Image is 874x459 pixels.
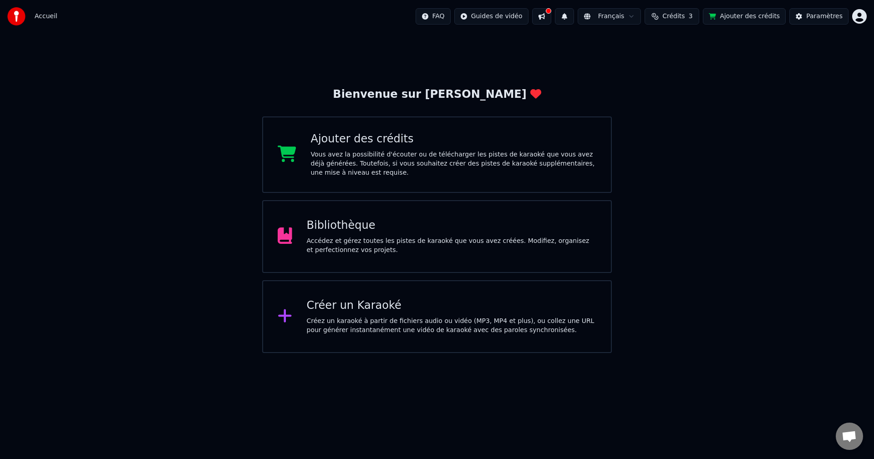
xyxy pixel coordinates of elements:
[416,8,451,25] button: FAQ
[307,298,597,313] div: Créer un Karaoké
[311,132,597,146] div: Ajouter des crédits
[311,150,597,177] div: Vous avez la possibilité d'écouter ou de télécharger les pistes de karaoké que vous avez déjà gén...
[645,8,699,25] button: Crédits3
[35,12,57,21] nav: breadcrumb
[307,317,597,335] div: Créez un karaoké à partir de fichiers audio ou vidéo (MP3, MP4 et plus), ou collez une URL pour g...
[662,12,685,21] span: Crédits
[307,218,597,233] div: Bibliothèque
[703,8,786,25] button: Ajouter des crédits
[454,8,528,25] button: Guides de vidéo
[806,12,843,21] div: Paramètres
[689,12,693,21] span: 3
[35,12,57,21] span: Accueil
[7,7,25,25] img: youka
[836,423,863,450] div: Ouvrir le chat
[333,87,541,102] div: Bienvenue sur [PERSON_NAME]
[789,8,849,25] button: Paramètres
[307,237,597,255] div: Accédez et gérez toutes les pistes de karaoké que vous avez créées. Modifiez, organisez et perfec...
